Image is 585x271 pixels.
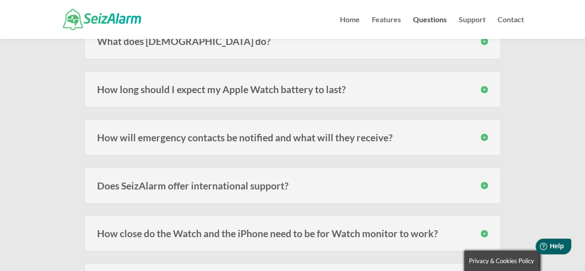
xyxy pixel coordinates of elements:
h3: What does [DEMOGRAPHIC_DATA] do? [97,36,488,46]
h3: How close do the Watch and the iPhone need to be for Watch monitor to work? [97,228,488,238]
a: Questions [413,16,447,39]
a: Contact [498,16,524,39]
a: Home [340,16,360,39]
h3: How long should I expect my Apple Watch battery to last? [97,84,488,94]
iframe: Help widget launcher [503,235,575,261]
h3: Does SeizAlarm offer international support? [97,181,488,190]
img: SeizAlarm [63,9,141,30]
span: Privacy & Cookies Policy [469,257,534,265]
a: Support [459,16,486,39]
h3: How will emergency contacts be notified and what will they receive? [97,132,488,142]
a: Features [372,16,401,39]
